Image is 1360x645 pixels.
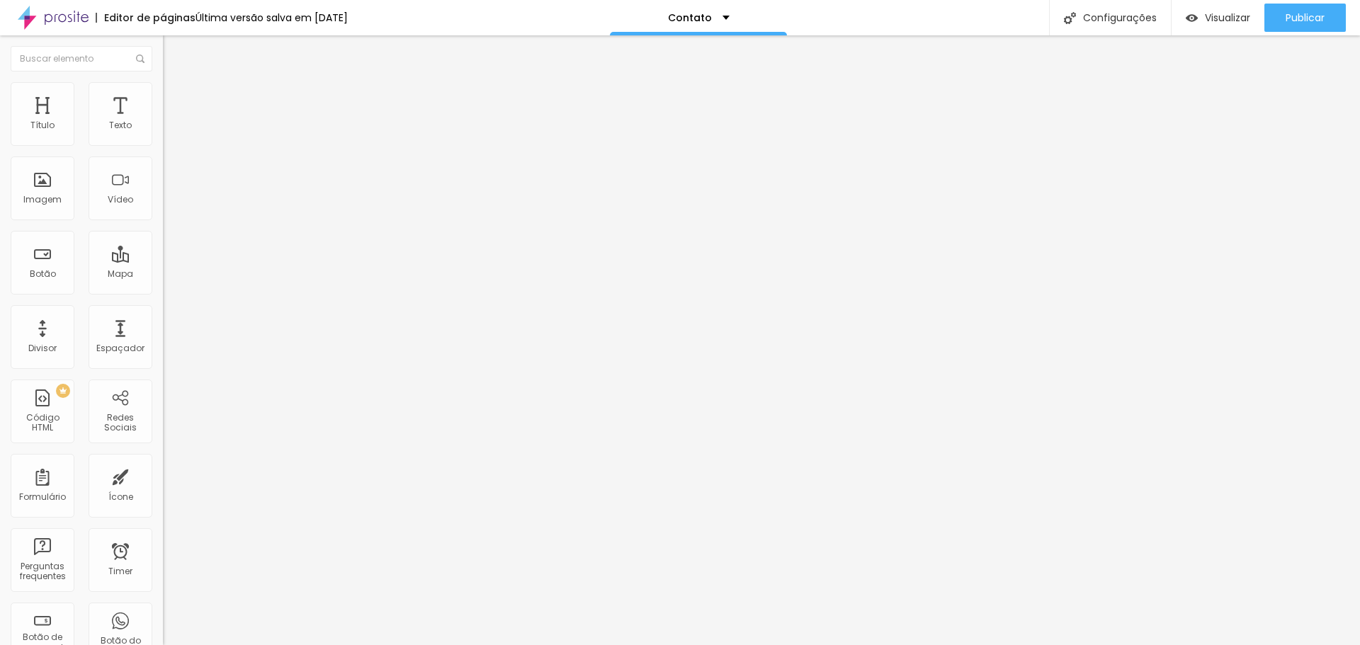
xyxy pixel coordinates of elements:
div: Texto [109,120,132,130]
div: Espaçador [96,343,144,353]
div: Formulário [19,492,66,502]
div: Ícone [108,492,133,502]
div: Editor de páginas [96,13,195,23]
div: Vídeo [108,195,133,205]
button: Visualizar [1172,4,1264,32]
div: Imagem [23,195,62,205]
div: Redes Sociais [92,413,148,433]
div: Perguntas frequentes [14,561,70,582]
p: Contato [668,13,712,23]
div: Botão [30,269,56,279]
button: Publicar [1264,4,1346,32]
input: Buscar elemento [11,46,152,72]
span: Visualizar [1205,12,1250,23]
div: Mapa [108,269,133,279]
div: Título [30,120,55,130]
div: Última versão salva em [DATE] [195,13,348,23]
div: Divisor [28,343,57,353]
div: Timer [108,566,132,576]
img: view-1.svg [1186,12,1198,24]
span: Publicar [1286,12,1325,23]
img: Icone [136,55,144,63]
img: Icone [1064,12,1076,24]
div: Código HTML [14,413,70,433]
iframe: Editor [163,35,1360,645]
